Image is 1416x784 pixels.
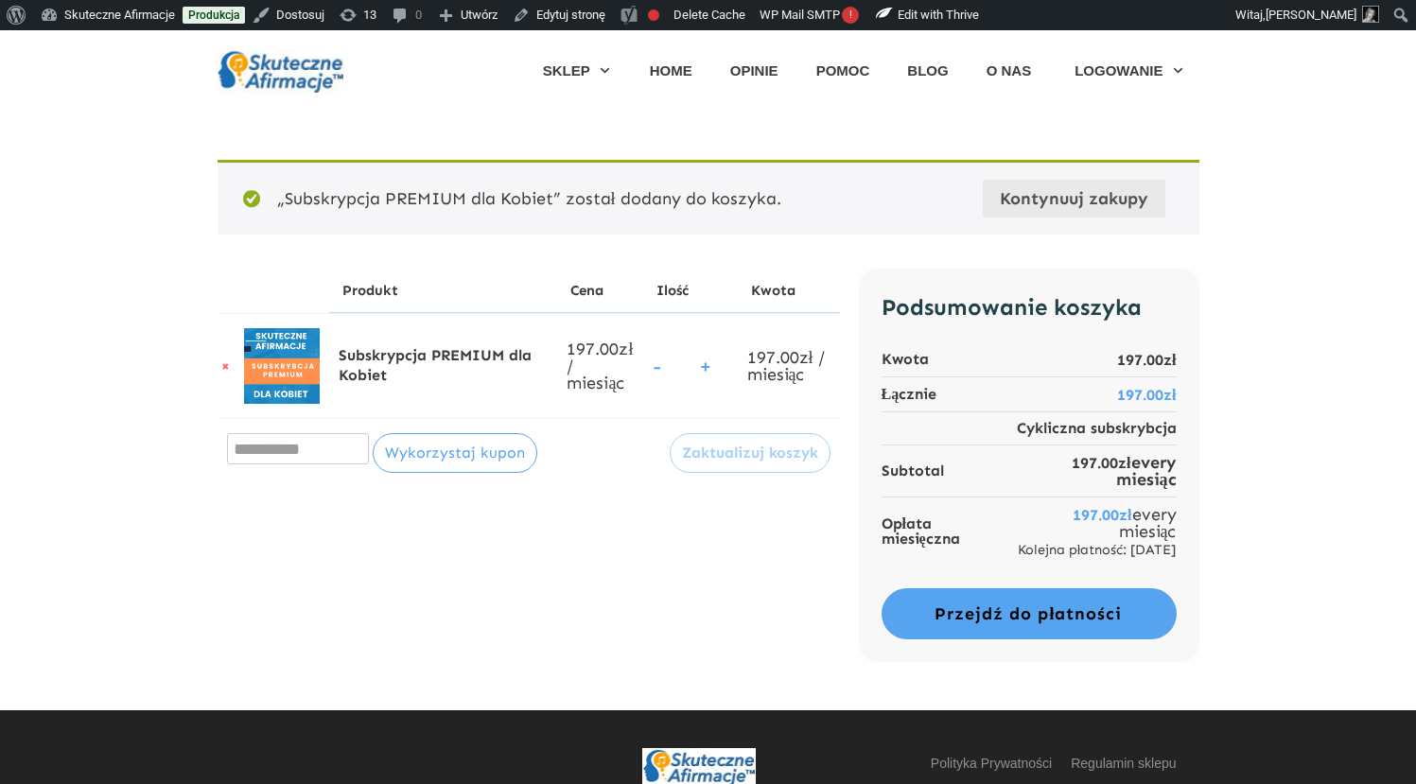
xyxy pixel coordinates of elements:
a: Kontynuuj zakupy [983,180,1165,218]
a: BLOG [907,57,948,85]
span: zł [1119,506,1131,524]
div: Nie ustawiono frazy kluczowej [648,9,659,21]
button: Zaktualizuj koszyk [670,433,830,473]
bdi: 197.00 [1072,454,1130,472]
span: / miesiąc [567,356,624,393]
div: „Subskrypcja PREMIUM dla Kobiet” został dodany do koszyka. [218,160,1199,235]
a: Subskrypcja PREMIUM dla Kobiet [339,346,532,384]
small: Kolejna płatność: [DATE] [1018,541,1177,558]
th: Łącznie [882,376,1011,411]
a: Regulamin sklepu [1071,750,1176,776]
bdi: 197.00 [1117,386,1176,404]
a: Usuń Subskrypcja PREMIUM dla Kobiet z koszyka [218,357,235,375]
span: SKLEP [543,57,590,85]
bdi: 197.00 [1073,506,1131,524]
a: OPINIE [730,57,778,85]
a: Przejdź do płatności [882,588,1177,639]
button: Wykorzystaj kupon [373,433,537,473]
a: SKLEP [543,57,612,85]
a: Polityka Prywatności [931,750,1052,776]
input: Ilość produktu [661,357,699,375]
a: POMOC [816,57,870,85]
bdi: 197.00 [747,347,813,368]
th: Cykliczna subskrybcja [882,411,1177,444]
th: Subtotal [882,444,1011,497]
span: / miesiąc [747,347,825,385]
bdi: 197.00 [1117,351,1176,369]
a: LOGOWANIE [1075,57,1184,85]
td: every miesiąc [1011,497,1177,566]
span: zł [1118,454,1130,472]
span: [PERSON_NAME] [1266,8,1356,22]
td: every miesiąc [1011,444,1177,497]
span: zł [1163,386,1176,404]
a: O NAS [987,57,1032,85]
bdi: 197.00 [567,339,633,359]
span: zł [1163,351,1176,369]
th: Ilość [643,269,738,313]
span: LOGOWANIE [1075,57,1163,85]
button: + [699,357,712,375]
span: zł [799,347,813,368]
span: zł [619,339,633,359]
a: HOME [650,57,692,85]
th: Kwota [882,342,1011,376]
th: Opłata miesięczna [882,497,1011,566]
span: ! [842,7,859,24]
a: Produkcja [183,7,245,24]
img: Subskrypcja PREMIUM dla Kobiet [244,328,320,404]
th: Kwota [738,269,840,313]
button: - [653,357,661,375]
h2: Podsumowanie koszyka [882,291,1177,342]
th: Cena [557,269,642,313]
th: Produkt [329,269,558,313]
